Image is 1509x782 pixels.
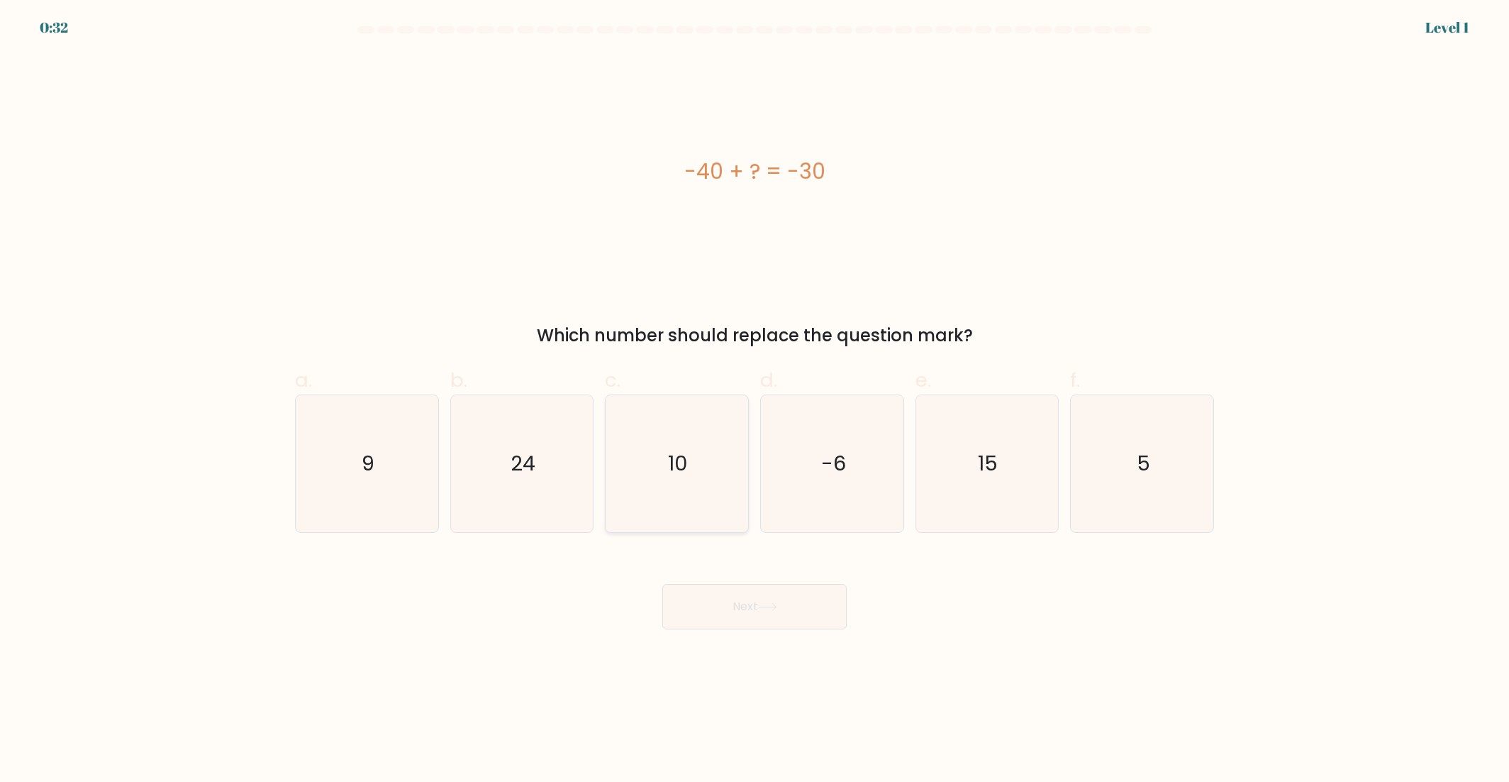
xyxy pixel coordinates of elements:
[304,323,1205,348] div: Which number should replace the question mark?
[295,155,1214,187] div: -40 + ? = -30
[915,366,931,394] span: e.
[979,449,998,478] text: 15
[662,584,847,629] button: Next
[1137,449,1150,478] text: 5
[1425,17,1469,38] div: Level 1
[40,17,68,38] div: 0:32
[821,449,846,478] text: -6
[511,449,535,478] text: 24
[295,366,312,394] span: a.
[1070,366,1080,394] span: f.
[669,449,689,478] text: 10
[362,449,374,478] text: 9
[450,366,467,394] span: b.
[760,366,777,394] span: d.
[605,366,620,394] span: c.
